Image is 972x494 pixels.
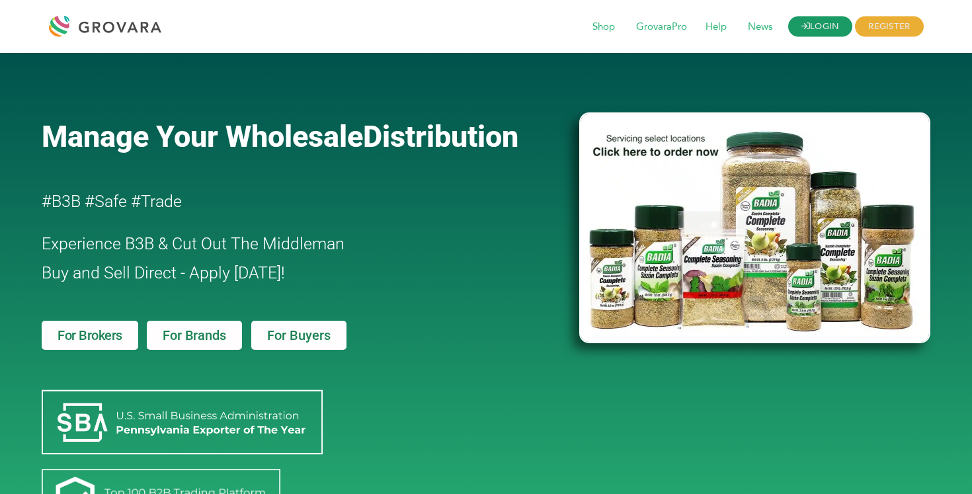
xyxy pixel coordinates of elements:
[58,329,122,342] span: For Brokers
[696,20,736,34] a: Help
[42,263,285,282] span: Buy and Sell Direct - Apply [DATE]!
[739,20,782,34] a: News
[163,329,225,342] span: For Brands
[42,234,344,253] span: Experience B3B & Cut Out The Middleman
[739,15,782,40] span: News
[696,15,736,40] span: Help
[42,187,503,216] h2: #B3B #Safe #Trade
[42,119,363,154] span: Manage Your Wholesale
[855,17,923,37] span: REGISTER
[42,119,557,154] a: Manage Your WholesaleDistribution
[267,329,331,342] span: For Buyers
[251,321,346,350] a: For Buyers
[583,20,624,34] a: Shop
[42,321,138,350] a: For Brokers
[363,119,518,154] span: Distribution
[147,321,241,350] a: For Brands
[627,15,696,40] span: GrovaraPro
[788,17,853,37] a: LOGIN
[627,20,696,34] a: GrovaraPro
[583,15,624,40] span: Shop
